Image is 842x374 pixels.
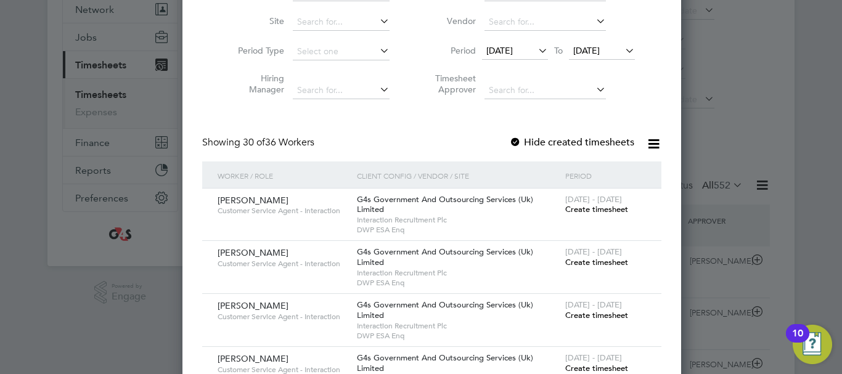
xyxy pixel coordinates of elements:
span: Interaction Recruitment Plc [357,321,559,331]
span: Create timesheet [565,310,628,320]
span: Create timesheet [565,257,628,267]
div: Showing [202,136,317,149]
label: Hiring Manager [229,73,284,95]
span: [PERSON_NAME] [218,247,288,258]
input: Search for... [484,14,606,31]
span: 36 Workers [243,136,314,148]
span: Interaction Recruitment Plc [357,268,559,278]
span: [DATE] - [DATE] [565,246,622,257]
label: Vendor [420,15,476,26]
span: [DATE] - [DATE] [565,194,622,205]
div: 10 [792,333,803,349]
span: Interaction Recruitment Plc [357,215,559,225]
span: Customer Service Agent - Interaction [218,312,348,322]
span: To [550,43,566,59]
input: Search for... [293,82,390,99]
div: Worker / Role [215,161,354,190]
span: [PERSON_NAME] [218,300,288,311]
span: [DATE] [486,45,513,56]
input: Select one [293,43,390,60]
span: [DATE] - [DATE] [565,299,622,310]
span: Create timesheet [565,204,628,214]
span: 30 of [243,136,265,148]
div: Client Config / Vendor / Site [354,161,562,190]
label: Timesheet Approver [420,73,476,95]
label: Hide created timesheets [509,136,634,148]
label: Period [420,45,476,56]
span: G4s Government And Outsourcing Services (Uk) Limited [357,194,533,215]
div: Period [562,161,649,190]
button: Open Resource Center, 10 new notifications [793,325,832,364]
span: Customer Service Agent - Interaction [218,259,348,269]
span: Customer Service Agent - Interaction [218,206,348,216]
span: G4s Government And Outsourcing Services (Uk) Limited [357,246,533,267]
span: DWP ESA Enq [357,331,559,341]
span: [DATE] [573,45,600,56]
span: Create timesheet [565,363,628,373]
span: [PERSON_NAME] [218,353,288,364]
span: [DATE] - [DATE] [565,352,622,363]
input: Search for... [484,82,606,99]
span: DWP ESA Enq [357,278,559,288]
label: Site [229,15,284,26]
input: Search for... [293,14,390,31]
label: Period Type [229,45,284,56]
span: G4s Government And Outsourcing Services (Uk) Limited [357,352,533,373]
span: G4s Government And Outsourcing Services (Uk) Limited [357,299,533,320]
span: DWP ESA Enq [357,225,559,235]
span: [PERSON_NAME] [218,195,288,206]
